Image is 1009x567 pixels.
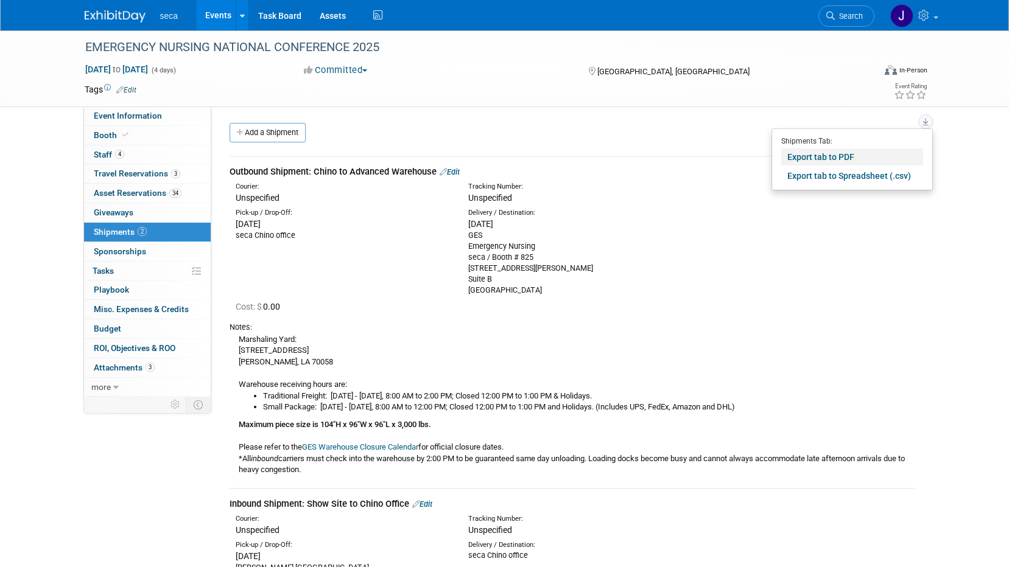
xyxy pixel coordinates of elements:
span: Event Information [94,111,162,120]
a: more [84,378,211,397]
span: Unspecified [468,525,512,535]
a: Budget [84,319,211,338]
span: Attachments [94,363,155,372]
div: Delivery / Destination: [468,208,683,218]
span: Playbook [94,285,129,294]
div: EMERGENCY NURSING NATIONAL CONFERENCE 2025 [81,37,856,58]
div: Inbound Shipment: Show Site to Chino Office [230,498,916,510]
span: Misc. Expenses & Credits [94,304,189,314]
div: GES Emergency Nursing seca / Booth # 825 [STREET_ADDRESS][PERSON_NAME] Suite B [GEOGRAPHIC_DATA] [468,230,683,296]
span: Giveaways [94,207,133,217]
img: ExhibitDay [85,10,146,23]
i: Booth reservation complete [122,131,128,138]
span: to [111,64,122,74]
span: Unspecified [468,193,512,203]
a: Tasks [84,262,211,280]
div: Event Format [803,63,928,82]
div: Pick-up / Drop-Off: [236,208,450,218]
span: (4 days) [150,66,176,74]
span: Search [835,12,863,21]
span: more [91,382,111,392]
span: Budget [94,324,121,333]
span: Sponsorships [94,246,146,256]
span: Booth [94,130,131,140]
div: Marshaling Yard: [STREET_ADDRESS] [PERSON_NAME], LA 70058 Warehouse receiving hours are: Please r... [230,333,916,476]
div: [DATE] [468,218,683,230]
li: Small Package: [DATE] - [DATE], 8:00 AM to 12:00 PM; Closed 12:00 PM to 1:00 PM and Holidays. (In... [263,402,916,413]
div: Notes: [230,322,916,333]
span: 34 [169,189,181,198]
a: Giveaways [84,203,211,222]
a: GES Warehouse Closure Calendar [302,442,418,451]
div: Courier: [236,514,450,524]
span: seca [160,11,178,21]
div: seca Chino office [236,230,450,241]
span: Cost: $ [236,302,263,311]
span: [GEOGRAPHIC_DATA], [GEOGRAPHIC_DATA] [597,67,750,76]
span: Asset Reservations [94,188,181,198]
a: Asset Reservations34 [84,184,211,203]
span: 4 [115,150,124,159]
a: Shipments2 [84,223,211,242]
div: [DATE] [236,550,450,562]
div: In-Person [899,66,927,75]
a: Export tab to Spreadsheet (.csv) [781,167,923,184]
a: Search [818,5,874,27]
a: Staff4 [84,145,211,164]
i: inbound [251,454,278,463]
img: Jose Gregory [890,4,913,27]
a: Edit [412,499,432,509]
div: Unspecified [236,524,450,536]
div: Event Rating [894,83,927,89]
div: Delivery / Destination: [468,540,683,550]
div: seca Chino office [468,550,683,561]
span: 3 [171,169,180,178]
a: Attachments3 [84,358,211,377]
span: ROI, Objectives & ROO [94,343,175,353]
a: ROI, Objectives & ROO [84,339,211,358]
div: Unspecified [236,192,450,204]
td: Tags [85,83,136,96]
a: Misc. Expenses & Credits [84,300,211,319]
button: Committed [300,64,372,77]
span: 2 [138,227,147,236]
b: Maximum piece size is 104"H x 96"W x 96"L x 3,000 lbs. [239,420,431,429]
div: Pick-up / Drop-Off: [236,540,450,550]
a: Export tab to PDF [781,148,923,165]
div: [DATE] [236,218,450,230]
a: Edit [116,86,136,94]
div: Shipments Tab: [781,133,923,147]
img: Format-Inperson.png [885,65,897,75]
span: Tasks [93,266,114,276]
div: Courier: [236,182,450,192]
a: Event Information [84,106,211,125]
a: Edit [440,167,460,176]
div: Outbound Shipment: Chino to Advanced Warehouse [230,165,916,178]
div: Tracking Number: [468,514,741,524]
td: Personalize Event Tab Strip [165,397,186,412]
span: Shipments [94,227,147,237]
span: 0.00 [236,302,285,311]
span: Travel Reservations [94,169,180,178]
a: Booth [84,126,211,145]
li: Traditional Freight: [DATE] - [DATE], 8:00 AM to 2:00 PM; Closed 12:00 PM to 1:00 PM & Holidays. [263,391,916,402]
a: Playbook [84,280,211,299]
span: 3 [146,363,155,372]
a: Add a Shipment [230,123,306,142]
span: Staff [94,150,124,159]
div: Tracking Number: [468,182,741,192]
a: Travel Reservations3 [84,164,211,183]
a: Sponsorships [84,242,211,261]
td: Toggle Event Tabs [186,397,211,412]
span: [DATE] [DATE] [85,64,149,75]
